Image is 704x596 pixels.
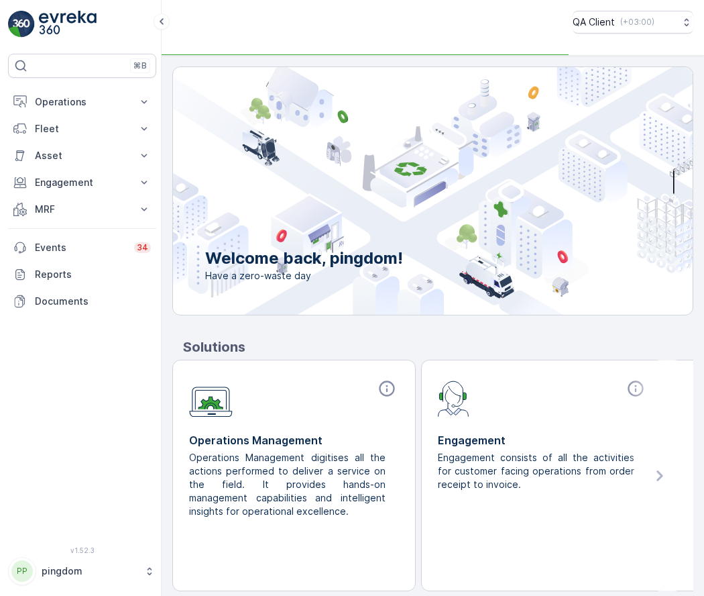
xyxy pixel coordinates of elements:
img: city illustration [113,67,693,315]
p: Events [35,241,126,254]
p: Documents [35,295,151,308]
button: PPpingdom [8,557,156,585]
p: Fleet [35,122,129,136]
img: module-icon [438,379,469,417]
p: Operations Management digitises all the actions performed to deliver a service on the field. It p... [189,451,388,518]
p: pingdom [42,564,137,578]
div: PP [11,560,33,582]
button: Engagement [8,169,156,196]
p: 34 [137,242,148,253]
a: Documents [8,288,156,315]
img: logo_light-DOdMpM7g.png [39,11,97,38]
img: logo [8,11,35,38]
img: module-icon [189,379,233,417]
button: Fleet [8,115,156,142]
span: v 1.52.3 [8,546,156,554]
button: QA Client(+03:00) [573,11,693,34]
span: Have a zero-waste day [205,269,403,283]
button: MRF [8,196,156,223]
button: Operations [8,89,156,115]
p: Operations [35,95,129,109]
p: Welcome back, pingdom! [205,248,403,269]
p: QA Client [573,15,615,29]
p: MRF [35,203,129,216]
p: Engagement consists of all the activities for customer facing operations from order receipt to in... [438,451,637,491]
p: Operations Management [189,432,399,448]
p: ( +03:00 ) [620,17,654,28]
button: Asset [8,142,156,169]
p: Engagement [438,432,648,448]
a: Events34 [8,234,156,261]
p: Solutions [183,337,693,357]
p: ⌘B [133,60,147,71]
a: Reports [8,261,156,288]
p: Reports [35,268,151,281]
p: Asset [35,149,129,162]
p: Engagement [35,176,129,189]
